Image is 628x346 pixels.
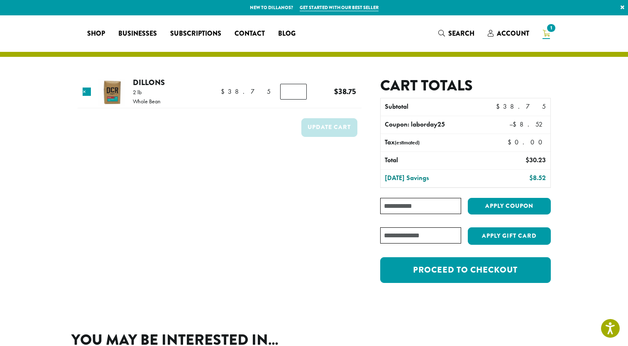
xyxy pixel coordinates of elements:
th: Coupon: laborday25 [381,116,482,134]
a: Shop [81,27,112,40]
a: Dillons [133,77,165,88]
th: Total [381,152,482,169]
a: Get started with our best seller [300,4,379,11]
span: $ [221,87,228,96]
span: Blog [278,29,296,39]
th: Subtotal [381,98,482,116]
a: Search [432,27,481,40]
span: $ [508,138,515,146]
span: $ [496,102,503,111]
bdi: 8.52 [529,173,546,182]
h2: Cart totals [380,77,550,95]
td: – [482,116,550,134]
small: (estimated) [395,139,420,146]
bdi: 38.75 [334,86,356,97]
span: $ [529,173,533,182]
span: $ [525,156,529,164]
span: Shop [87,29,105,39]
span: 8.52 [513,120,546,129]
img: Dillons [98,79,125,106]
button: Apply coupon [468,198,551,215]
input: Product quantity [280,84,307,100]
span: Search [448,29,474,38]
a: Remove this item [83,88,91,96]
span: $ [334,86,338,97]
th: Tax [381,134,501,151]
span: 1 [545,22,557,34]
a: Proceed to checkout [380,257,550,283]
bdi: 38.75 [221,87,271,96]
bdi: 0.00 [508,138,546,146]
span: $ [513,120,520,129]
span: Account [497,29,529,38]
bdi: 30.23 [525,156,546,164]
button: Update cart [301,118,357,137]
p: Whole Bean [133,98,161,104]
p: 2 lb [133,89,161,95]
bdi: 38.75 [496,102,546,111]
span: Contact [235,29,265,39]
th: [DATE] Savings [381,170,482,187]
span: Subscriptions [170,29,221,39]
span: Businesses [118,29,157,39]
button: Apply Gift Card [468,227,551,245]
